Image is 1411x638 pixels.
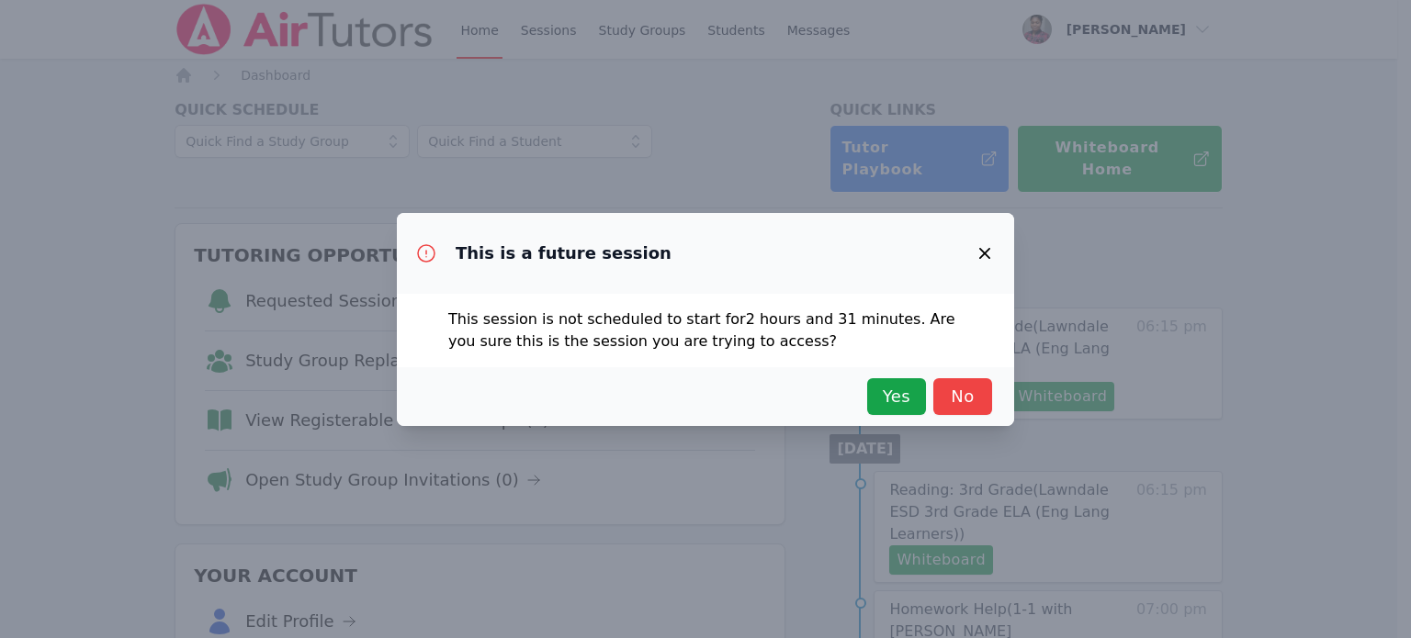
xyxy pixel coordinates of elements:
span: No [943,384,983,409]
h3: This is a future session [456,242,672,264]
button: Yes [867,378,926,415]
p: This session is not scheduled to start for 2 hours and 31 minutes . Are you sure this is the sess... [448,308,963,353]
button: No [933,378,992,415]
span: Yes [876,384,917,409]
